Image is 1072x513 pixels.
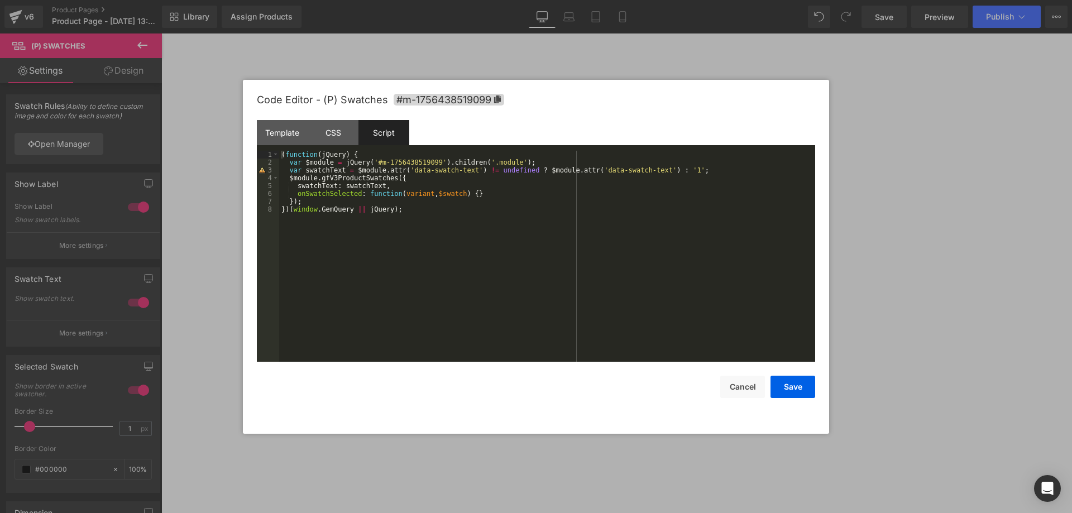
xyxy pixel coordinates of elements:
button: Cancel [720,376,765,398]
div: Script [358,120,409,145]
div: 2 [257,159,279,166]
span: Code Editor - (P) Swatches [257,94,388,106]
button: Save [770,376,815,398]
div: 7 [257,198,279,205]
div: 5 [257,182,279,190]
div: 6 [257,190,279,198]
div: 3 [257,166,279,174]
div: 4 [257,174,279,182]
div: 1 [257,151,279,159]
div: 8 [257,205,279,213]
div: Template [257,120,308,145]
div: CSS [308,120,358,145]
div: Open Intercom Messenger [1034,475,1061,502]
span: Click to copy [394,94,504,106]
